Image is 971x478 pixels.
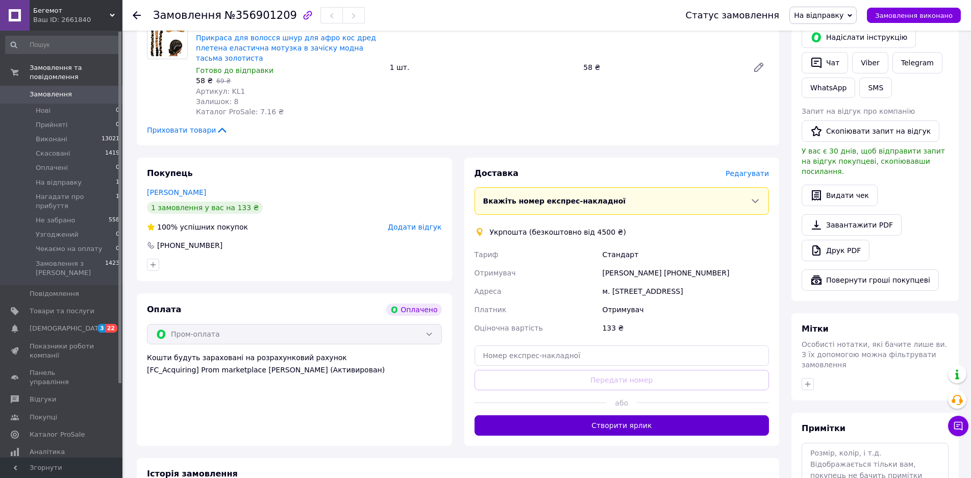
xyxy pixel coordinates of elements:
span: Артикул: KL1 [196,87,245,95]
span: Замовлення [153,9,221,21]
span: 13021 [102,135,119,144]
span: 69 ₴ [216,78,231,85]
img: Прикраса для волосся шнур для афро кос дред плетена еластична мотузка в зачіску модна тасьма золо... [147,20,187,59]
span: Нагадати про прибуття [36,192,116,211]
span: Узгоджений [36,230,79,239]
span: 22 [106,324,117,333]
a: Завантажити PDF [802,214,902,236]
span: Скасовані [36,149,70,158]
span: Доставка [475,168,519,178]
div: 1 замовлення у вас на 133 ₴ [147,202,263,214]
span: 1419 [105,149,119,158]
button: Скопіювати запит на відгук [802,120,939,142]
span: Бегемот [33,6,110,15]
span: 100% [157,223,178,231]
div: [FC_Acquiring] Prom marketplace [PERSON_NAME] (Активирован) [147,365,442,375]
div: Повернутися назад [133,10,141,20]
span: Замовлення [30,90,72,99]
span: 0 [116,120,119,130]
span: Отримувач [475,269,516,277]
span: 0 [116,163,119,172]
div: Оплачено [386,304,441,316]
span: Готово до відправки [196,66,273,74]
span: 1 [116,192,119,211]
span: Замовлення виконано [875,12,953,19]
input: Номер експрес-накладної [475,345,769,366]
span: Особисті нотатки, які бачите лише ви. З їх допомогою можна фільтрувати замовлення [802,340,947,369]
div: Стандарт [600,245,771,264]
a: Редагувати [749,57,769,78]
span: Оціночна вартість [475,324,543,332]
span: Прийняті [36,120,67,130]
div: 58 ₴ [579,60,744,74]
span: Залишок: 8 [196,97,239,106]
span: Вкажіть номер експрес-накладної [483,197,626,205]
div: м. [STREET_ADDRESS] [600,282,771,300]
span: Показники роботи компанії [30,342,94,360]
a: Viber [852,52,888,73]
span: Покупець [147,168,193,178]
span: Нові [36,106,51,115]
a: WhatsApp [802,78,855,98]
a: Друк PDF [802,240,869,261]
span: 0 [116,106,119,115]
span: Панель управління [30,368,94,387]
span: Повідомлення [30,289,79,298]
div: [PHONE_NUMBER] [156,240,223,250]
span: Платник [475,306,507,314]
button: Замовлення виконано [867,8,961,23]
a: Прикраса для волосся шнур для афро кос дред плетена еластична мотузка в зачіску модна тасьма золо... [196,34,376,62]
span: 3 [97,324,106,333]
div: Ваш ID: 2661840 [33,15,122,24]
button: Створити ярлик [475,415,769,436]
span: Не забрано [36,216,75,225]
span: Замовлення та повідомлення [30,63,122,82]
span: 0 [116,244,119,254]
button: Видати чек [802,185,878,206]
span: На відправку [794,11,843,19]
button: Надіслати інструкцію [802,27,916,48]
button: Чат з покупцем [948,416,968,436]
a: [PERSON_NAME] [147,188,206,196]
button: Повернути гроші покупцеві [802,269,939,291]
span: Редагувати [726,169,769,178]
div: 1 шт. [386,60,580,74]
span: У вас є 30 днів, щоб відправити запит на відгук покупцеві, скопіювавши посилання. [802,147,945,175]
span: [DEMOGRAPHIC_DATA] [30,324,105,333]
span: Додати відгук [388,223,441,231]
a: Telegram [892,52,942,73]
span: На відправку [36,178,82,187]
span: 1423 [105,259,119,278]
span: Аналітика [30,447,65,457]
div: [PERSON_NAME] [PHONE_NUMBER] [600,264,771,282]
span: №356901209 [225,9,297,21]
span: Чекаємо на оплату [36,244,102,254]
span: або [607,398,636,408]
span: 0 [116,230,119,239]
input: Пошук [5,36,120,54]
span: Мітки [802,324,829,334]
div: 133 ₴ [600,319,771,337]
span: Адреса [475,287,502,295]
div: Кошти будуть зараховані на розрахунковий рахунок [147,353,442,375]
span: Покупці [30,413,57,422]
span: Товари та послуги [30,307,94,316]
span: 558 [109,216,119,225]
button: Чат [802,52,848,73]
span: Запит на відгук про компанію [802,107,915,115]
span: Тариф [475,250,499,259]
span: Оплачені [36,163,68,172]
div: Укрпошта (безкоштовно від 4500 ₴) [487,227,629,237]
span: Замовлення з [PERSON_NAME] [36,259,105,278]
button: SMS [859,78,892,98]
span: Виконані [36,135,67,144]
span: Примітки [802,423,845,433]
span: Оплата [147,305,181,314]
span: 1 [116,178,119,187]
span: 58 ₴ [196,77,213,85]
span: Приховати товари [147,125,228,135]
div: Отримувач [600,300,771,319]
div: Статус замовлення [686,10,780,20]
div: успішних покупок [147,222,248,232]
span: Каталог ProSale [30,430,85,439]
